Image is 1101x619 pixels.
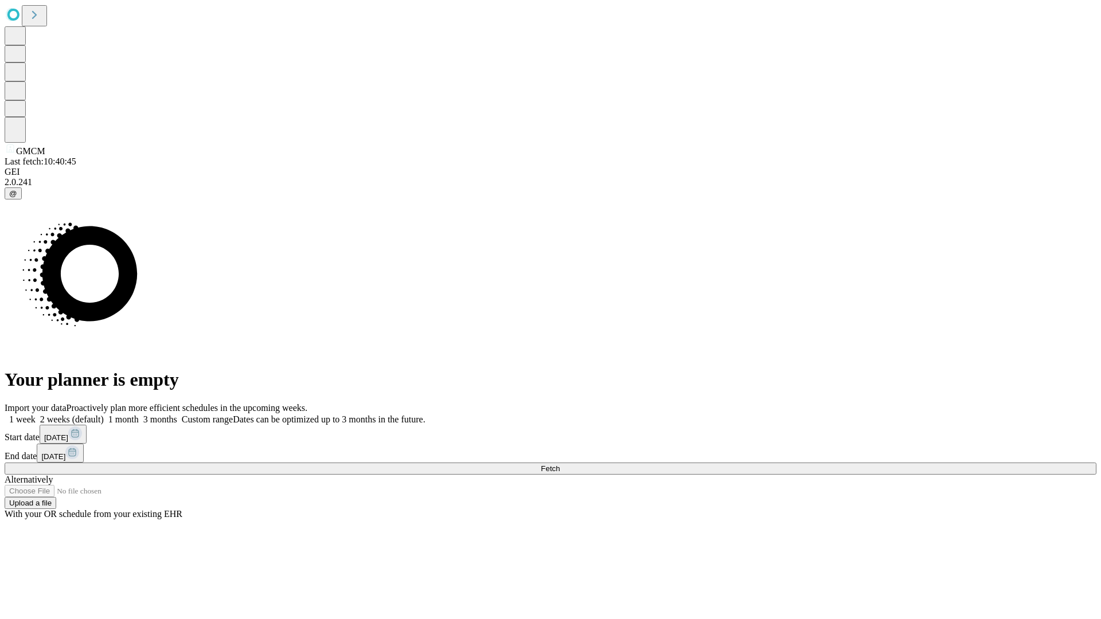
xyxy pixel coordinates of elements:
[5,509,182,519] span: With your OR schedule from your existing EHR
[182,414,233,424] span: Custom range
[5,167,1096,177] div: GEI
[5,187,22,199] button: @
[541,464,560,473] span: Fetch
[9,189,17,198] span: @
[5,497,56,509] button: Upload a file
[143,414,177,424] span: 3 months
[9,414,36,424] span: 1 week
[67,403,307,413] span: Proactively plan more efficient schedules in the upcoming weeks.
[40,414,104,424] span: 2 weeks (default)
[5,444,1096,463] div: End date
[37,444,84,463] button: [DATE]
[5,177,1096,187] div: 2.0.241
[5,403,67,413] span: Import your data
[108,414,139,424] span: 1 month
[5,425,1096,444] div: Start date
[44,433,68,442] span: [DATE]
[41,452,65,461] span: [DATE]
[5,369,1096,390] h1: Your planner is empty
[16,146,45,156] span: GMCM
[40,425,87,444] button: [DATE]
[233,414,425,424] span: Dates can be optimized up to 3 months in the future.
[5,156,76,166] span: Last fetch: 10:40:45
[5,475,53,484] span: Alternatively
[5,463,1096,475] button: Fetch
